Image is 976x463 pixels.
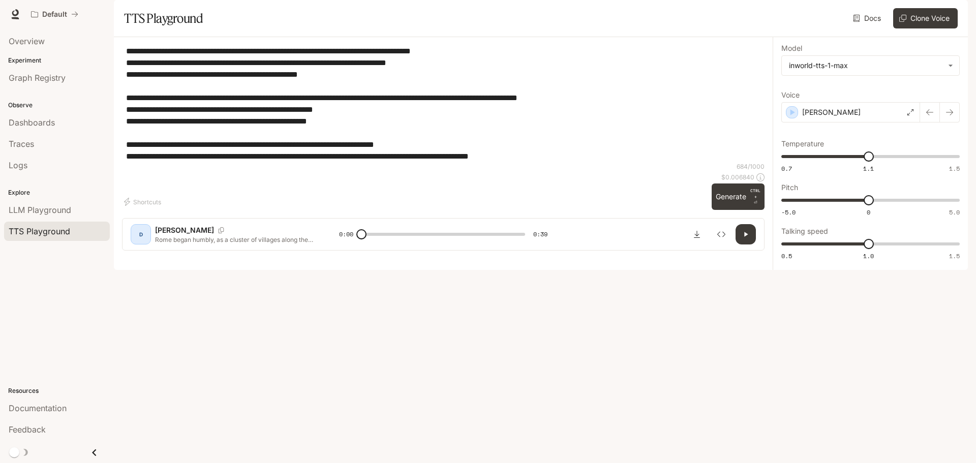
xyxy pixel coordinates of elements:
[750,188,760,200] p: CTRL +
[155,225,214,235] p: [PERSON_NAME]
[26,4,83,24] button: All workspaces
[42,10,67,19] p: Default
[781,45,802,52] p: Model
[533,229,547,239] span: 0:39
[949,208,960,217] span: 5.0
[712,183,765,210] button: GenerateCTRL +⏎
[155,235,315,244] p: Rome began humbly, as a cluster of villages along the Tiber River around the 8th century BCE. Leg...
[789,60,943,71] div: inworld-tts-1-max
[781,208,796,217] span: -5.0
[863,164,874,173] span: 1.1
[781,252,792,260] span: 0.5
[750,188,760,206] p: ⏎
[122,194,165,210] button: Shortcuts
[949,164,960,173] span: 1.5
[124,8,203,28] h1: TTS Playground
[893,8,958,28] button: Clone Voice
[782,56,959,75] div: inworld-tts-1-max
[781,140,824,147] p: Temperature
[133,226,149,242] div: D
[214,227,228,233] button: Copy Voice ID
[339,229,353,239] span: 0:00
[949,252,960,260] span: 1.5
[781,184,798,191] p: Pitch
[781,91,800,99] p: Voice
[851,8,885,28] a: Docs
[781,228,828,235] p: Talking speed
[802,107,861,117] p: [PERSON_NAME]
[867,208,870,217] span: 0
[687,224,707,244] button: Download audio
[781,164,792,173] span: 0.7
[863,252,874,260] span: 1.0
[711,224,731,244] button: Inspect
